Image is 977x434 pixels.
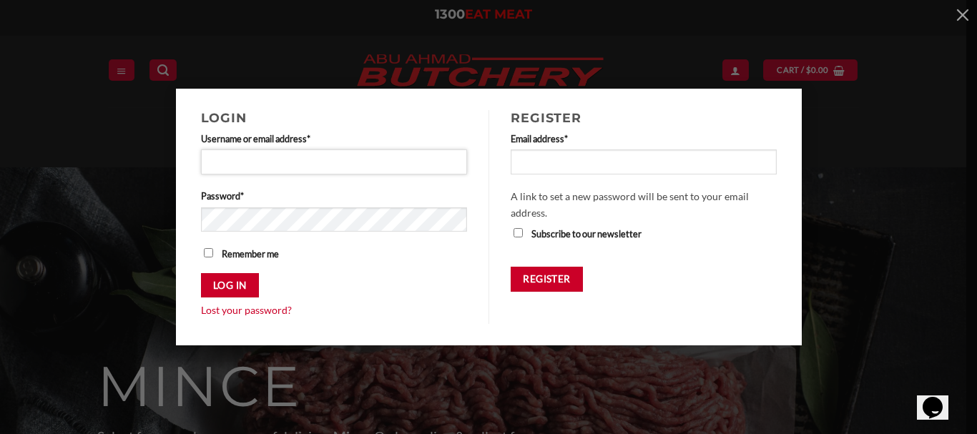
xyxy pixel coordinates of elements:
[222,248,279,260] span: Remember me
[204,248,213,257] input: Remember me
[201,304,292,316] a: Lost your password?
[201,273,259,298] button: Log in
[201,132,468,146] label: Username or email address
[511,267,583,292] button: Register
[201,189,468,203] label: Password
[531,228,642,240] span: Subscribe to our newsletter
[917,377,963,420] iframe: chat widget
[511,132,777,146] label: Email address
[511,110,777,125] h2: Register
[514,228,523,237] input: Subscribe to our newsletter
[511,189,777,221] p: A link to set a new password will be sent to your email address.
[201,110,468,125] h2: Login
